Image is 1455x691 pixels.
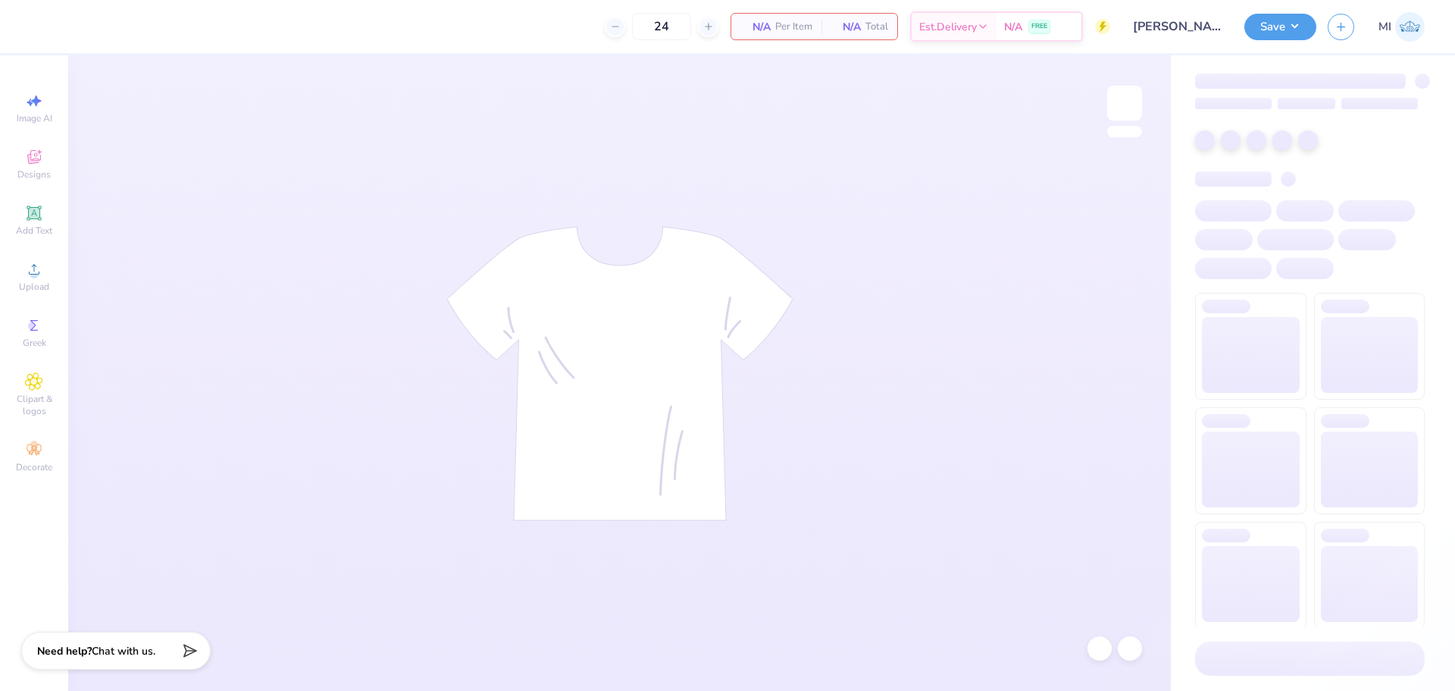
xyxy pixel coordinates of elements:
[446,226,793,521] img: tee-skeleton.svg
[919,19,977,35] span: Est. Delivery
[23,337,46,349] span: Greek
[1378,12,1425,42] a: MI
[775,19,812,35] span: Per Item
[1378,18,1391,36] span: MI
[1395,12,1425,42] img: Ma. Isabella Adad
[1031,21,1047,32] span: FREE
[831,19,861,35] span: N/A
[92,644,155,658] span: Chat with us.
[8,393,61,417] span: Clipart & logos
[17,168,51,181] span: Designs
[16,225,52,237] span: Add Text
[16,461,52,473] span: Decorate
[740,19,771,35] span: N/A
[1004,19,1022,35] span: N/A
[37,644,92,658] strong: Need help?
[17,112,52,124] span: Image AI
[1244,14,1316,40] button: Save
[632,13,691,40] input: – –
[19,281,49,293] span: Upload
[1122,11,1233,42] input: Untitled Design
[865,19,888,35] span: Total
